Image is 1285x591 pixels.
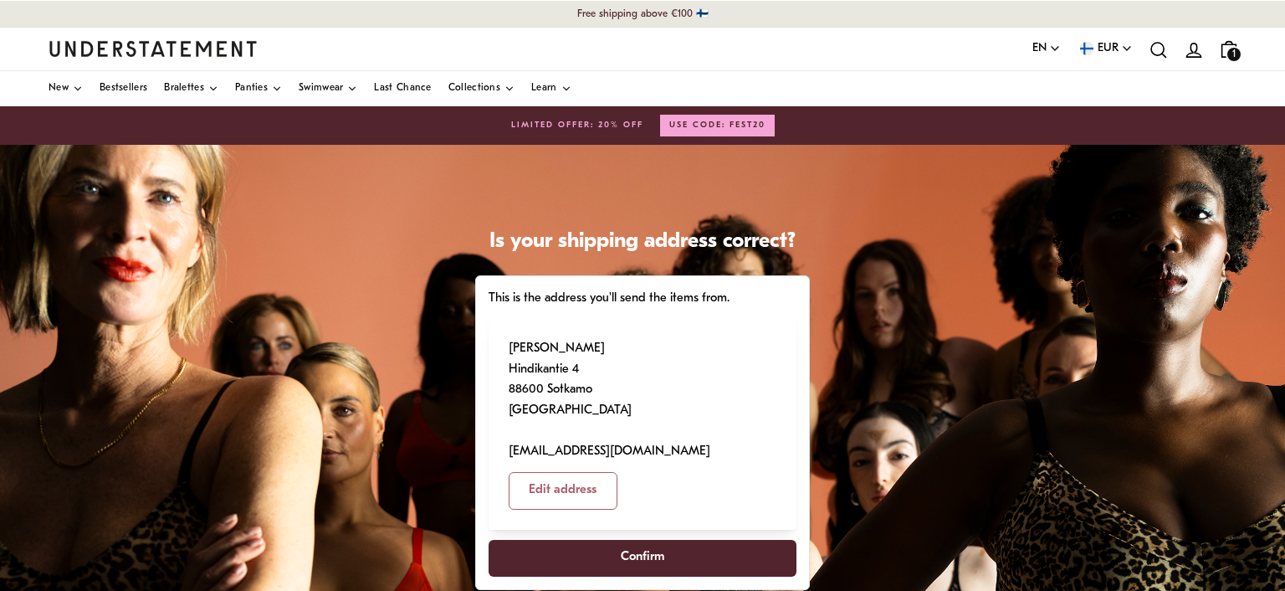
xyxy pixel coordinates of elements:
[235,71,282,106] a: Panties
[164,84,204,94] span: Bralettes
[374,84,431,94] span: Last Chance
[100,84,147,94] span: Bestsellers
[523,3,763,25] p: Free shipping above €100 🇫🇮
[475,229,810,256] h1: Is your shipping address correct?
[299,71,357,106] a: Swimwear
[529,473,596,509] span: Edit address
[1098,39,1119,58] span: EUR
[1032,39,1047,58] span: EN
[489,289,796,310] p: This is the address you'll send the items from.
[1078,39,1133,58] button: EUR
[448,71,515,106] a: Collections
[49,84,69,94] span: New
[509,472,618,510] button: Edit address
[509,339,710,462] p: [PERSON_NAME] Hindikantie 4 88600 Sotkamo [GEOGRAPHIC_DATA] [EMAIL_ADDRESS][DOMAIN_NAME]
[511,119,643,132] span: LIMITED OFFER: 20% OFF
[448,84,500,94] span: Collections
[1032,39,1061,58] button: EN
[489,540,796,578] button: Confirm
[531,84,557,94] span: Learn
[621,541,664,577] span: Confirm
[49,71,83,106] a: New
[1211,32,1247,66] a: 1
[299,84,343,94] span: Swimwear
[531,71,571,106] a: Learn
[235,84,268,94] span: Panties
[164,71,218,106] a: Bralettes
[49,115,1236,136] a: LIMITED OFFER: 20% OFFUSE CODE: FEST20
[100,71,147,106] a: Bestsellers
[49,41,258,56] a: Understatement Homepage
[660,115,775,136] button: USE CODE: FEST20
[1227,48,1241,61] span: 1
[374,71,431,106] a: Last Chance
